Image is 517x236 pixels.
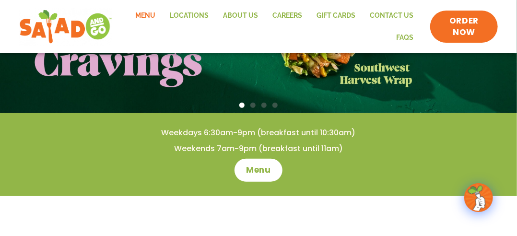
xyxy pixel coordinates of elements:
a: Menu [128,5,163,27]
img: wpChatIcon [465,184,492,211]
h4: Weekends 7am-9pm (breakfast until 11am) [19,143,498,154]
a: Contact Us [363,5,421,27]
a: GIFT CARDS [309,5,363,27]
a: About Us [216,5,265,27]
span: Go to slide 2 [250,103,256,108]
a: Menu [235,159,282,182]
span: Go to slide 1 [239,103,245,108]
img: new-SAG-logo-768×292 [19,8,112,46]
a: Locations [163,5,216,27]
span: Go to slide 3 [261,103,267,108]
a: ORDER NOW [430,11,498,43]
nav: Menu [122,5,421,48]
span: Menu [246,165,270,176]
h4: Weekdays 6:30am-9pm (breakfast until 10:30am) [19,128,498,138]
a: Careers [265,5,309,27]
span: Go to slide 4 [272,103,278,108]
span: ORDER NOW [440,15,488,38]
a: FAQs [389,27,421,49]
